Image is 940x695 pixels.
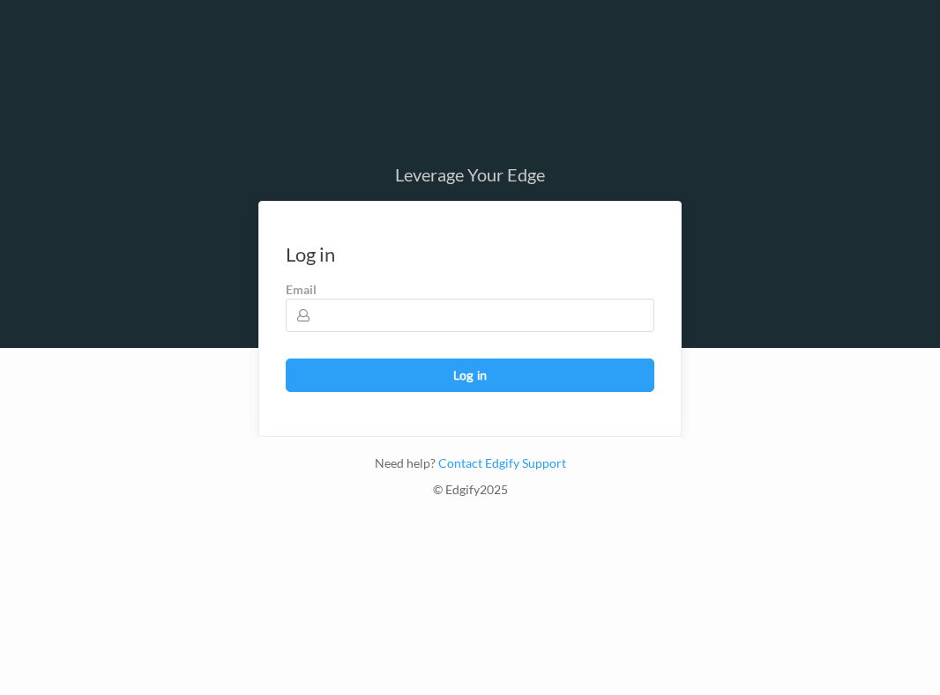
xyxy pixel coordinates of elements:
label: Email [286,281,654,299]
a: Contact Edgify Support [436,455,566,470]
div: Leverage Your Edge [258,166,682,183]
div: Need help? [258,455,682,481]
div: Log in [286,246,335,263]
div: © Edgify 2025 [258,481,682,507]
button: Log in [286,359,654,392]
